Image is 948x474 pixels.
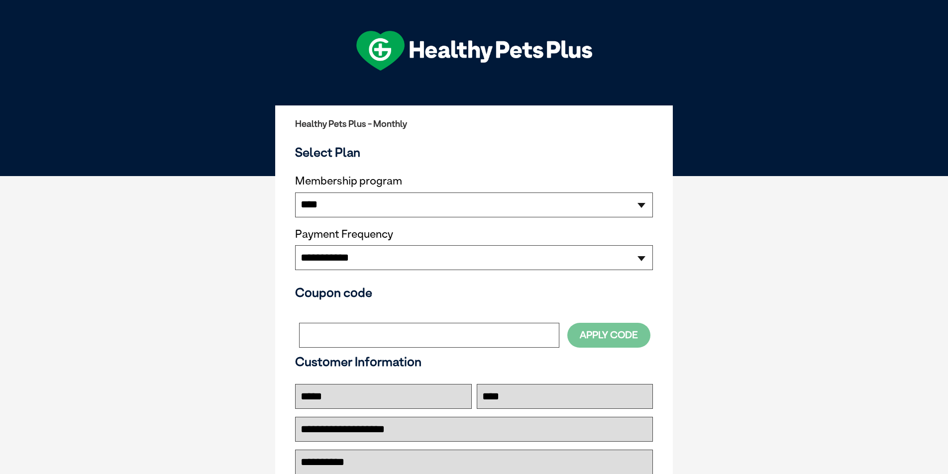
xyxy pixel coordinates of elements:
h3: Customer Information [295,354,653,369]
img: hpp-logo-landscape-green-white.png [356,31,592,71]
button: Apply Code [567,323,650,347]
h3: Coupon code [295,285,653,300]
h3: Select Plan [295,145,653,160]
label: Payment Frequency [295,228,393,241]
h2: Healthy Pets Plus - Monthly [295,119,653,129]
label: Membership program [295,175,653,188]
